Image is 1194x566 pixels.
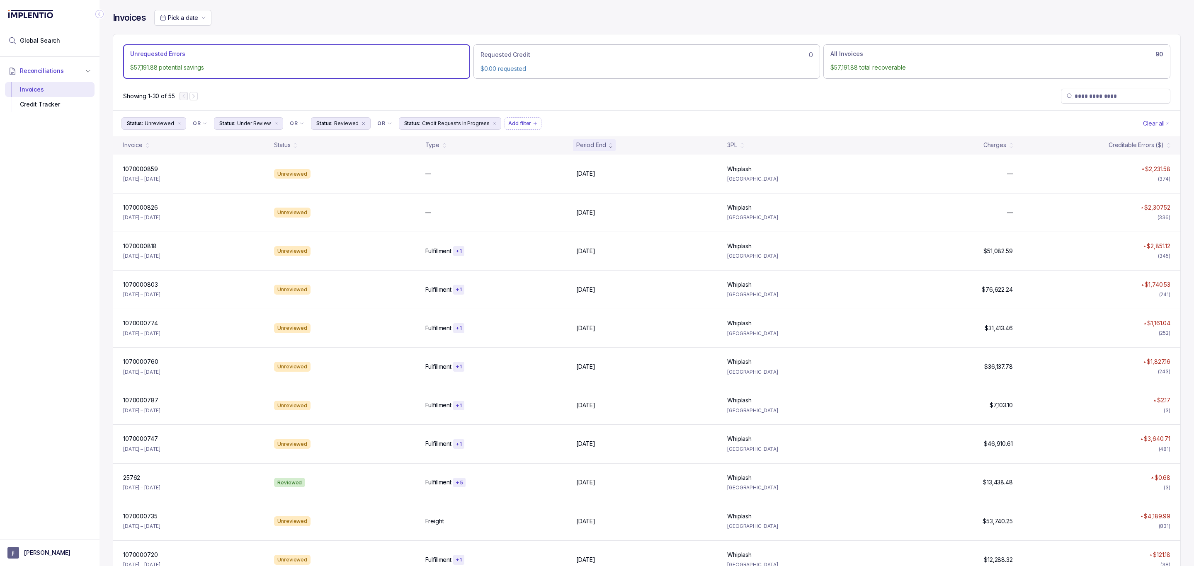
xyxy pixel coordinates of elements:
[160,14,198,22] search: Date Range Picker
[481,65,813,73] p: $0.00 requested
[145,119,174,128] p: Unreviewed
[1164,484,1170,492] div: (3)
[123,368,160,376] p: [DATE] – [DATE]
[404,119,420,128] p: Status:
[727,474,752,482] p: Whiplash
[983,517,1013,525] p: $53,740.25
[576,401,595,409] p: [DATE]
[5,62,95,80] button: Reconciliations
[273,120,279,127] div: remove content
[1159,290,1170,299] div: (241)
[113,12,146,24] h4: Invoices
[274,141,290,149] div: Status
[123,551,158,559] p: 1070000720
[123,92,175,100] div: Remaining page entries
[456,363,462,370] p: + 1
[1141,284,1144,286] img: red pointer upwards
[1141,117,1172,130] button: Clear Filters
[1141,207,1143,209] img: red pointer upwards
[727,290,868,299] p: [GEOGRAPHIC_DATA]
[727,435,752,443] p: Whiplash
[1159,522,1170,530] div: (831)
[290,120,304,127] li: Filter Chip Connector undefined
[274,208,311,218] div: Unreviewed
[274,439,311,449] div: Unreviewed
[425,517,444,525] p: Freight
[121,117,186,130] li: Filter Chip Unreviewed
[1007,169,1013,178] p: —
[983,247,1013,255] p: $51,082.59
[123,396,158,404] p: 1070000787
[1150,554,1152,556] img: red pointer upwards
[176,120,182,127] div: remove content
[576,478,595,486] p: [DATE]
[1151,477,1153,479] img: red pointer upwards
[123,242,157,250] p: 1070000818
[425,324,451,332] p: Fulfillment
[20,67,64,75] span: Reconciliations
[374,118,395,129] button: Filter Chip Connector undefined
[425,363,451,371] p: Fulfillment
[274,555,311,565] div: Unreviewed
[123,252,160,260] p: [DATE] – [DATE]
[491,120,498,127] div: remove content
[123,329,160,338] p: [DATE] – [DATE]
[1153,399,1156,402] img: red pointer upwards
[1164,406,1170,415] div: (3)
[7,547,19,559] span: User initials
[727,141,737,149] div: 3PL
[425,440,451,448] p: Fulfillment
[377,120,385,127] p: OR
[274,323,311,333] div: Unreviewed
[123,203,158,212] p: 1070000826
[456,286,462,293] p: + 1
[123,44,1170,78] ul: Action Tab Group
[456,441,462,447] p: + 1
[1158,175,1170,183] div: (374)
[399,117,502,130] li: Filter Chip Credit Requests In Progress
[189,118,211,129] button: Filter Chip Connector undefined
[274,401,311,411] div: Unreviewed
[123,445,160,453] p: [DATE] – [DATE]
[984,556,1013,564] p: $12,288.32
[127,119,143,128] p: Status:
[727,445,868,453] p: [GEOGRAPHIC_DATA]
[727,406,868,415] p: [GEOGRAPHIC_DATA]
[984,363,1013,371] p: $36,137.78
[290,120,298,127] p: OR
[425,247,451,255] p: Fulfillment
[505,117,541,130] li: Filter Chip Add filter
[576,440,595,448] p: [DATE]
[1159,329,1170,337] div: (252)
[123,358,158,366] p: 1070000760
[1158,368,1170,376] div: (243)
[425,478,451,486] p: Fulfillment
[168,14,198,21] span: Pick a date
[123,406,160,415] p: [DATE] – [DATE]
[481,50,813,60] div: 0
[727,319,752,327] p: Whiplash
[1145,281,1170,289] p: $1,740.53
[123,484,160,492] p: [DATE] – [DATE]
[1147,319,1170,327] p: $1,161.04
[983,141,1006,149] div: Charges
[274,169,311,179] div: Unreviewed
[1143,361,1146,363] img: red pointer upwards
[1155,474,1170,482] p: $0.68
[830,50,863,58] p: All Invoices
[219,119,235,128] p: Status:
[311,117,371,130] button: Filter Chip Reviewed
[237,119,271,128] p: Under Review
[12,82,88,97] div: Invoices
[1159,445,1170,453] div: (481)
[274,478,305,488] div: Reviewed
[984,440,1013,448] p: $46,910.61
[727,242,752,250] p: Whiplash
[377,120,392,127] li: Filter Chip Connector undefined
[985,324,1013,332] p: $31,413.46
[130,63,463,72] p: $57,191.88 potential savings
[727,522,868,530] p: [GEOGRAPHIC_DATA]
[727,484,868,492] p: [GEOGRAPHIC_DATA]
[576,208,595,217] p: [DATE]
[1143,245,1146,247] img: red pointer upwards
